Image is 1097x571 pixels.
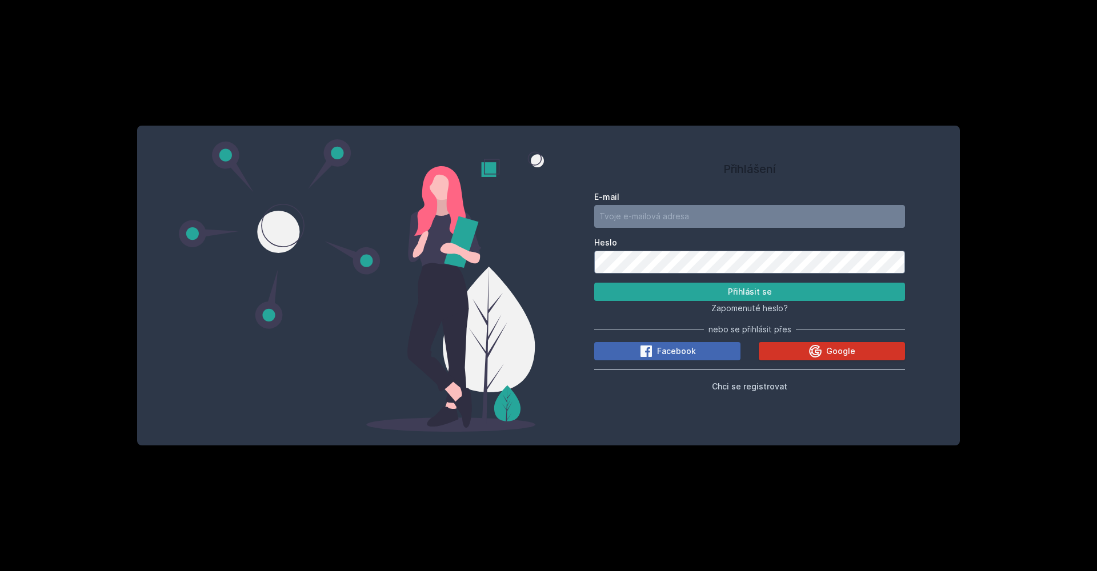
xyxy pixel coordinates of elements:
[594,237,905,248] label: Heslo
[657,345,696,357] span: Facebook
[594,342,740,360] button: Facebook
[712,379,787,393] button: Chci se registrovat
[826,345,855,357] span: Google
[711,303,788,313] span: Zapomenuté heslo?
[594,283,905,301] button: Přihlásit se
[712,381,787,391] span: Chci se registrovat
[759,342,905,360] button: Google
[594,205,905,228] input: Tvoje e-mailová adresa
[594,160,905,178] h1: Přihlášení
[708,324,791,335] span: nebo se přihlásit přes
[594,191,905,203] label: E-mail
